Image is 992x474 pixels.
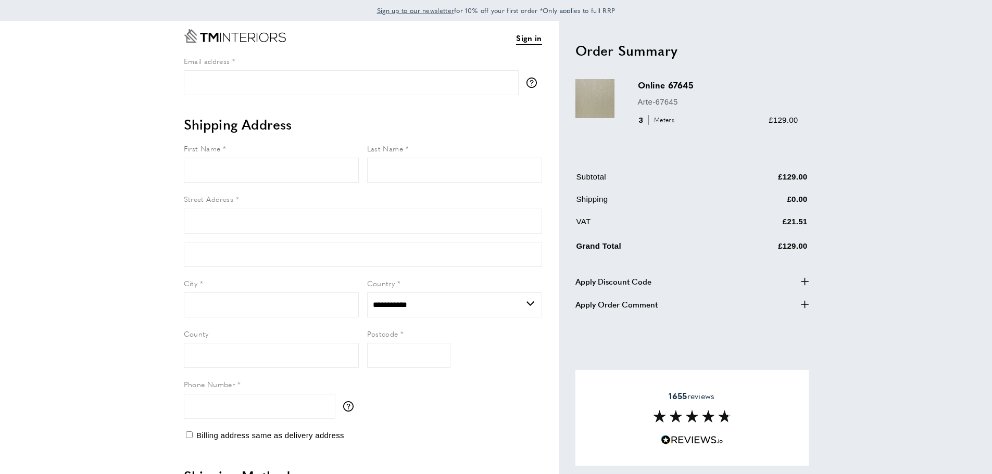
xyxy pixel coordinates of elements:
td: £21.51 [717,215,808,236]
span: Meters [648,115,677,125]
td: VAT [576,215,716,236]
span: Sign up to our newsletter [377,6,455,15]
span: Apply Order Comment [575,298,658,311]
td: £129.00 [717,171,808,191]
td: Shipping [576,193,716,213]
span: £129.00 [769,116,798,124]
button: More information [526,78,542,88]
span: Country [367,278,395,288]
span: Email address [184,56,230,66]
a: Sign up to our newsletter [377,5,455,16]
span: Phone Number [184,379,235,389]
a: Sign in [516,32,542,45]
span: reviews [669,391,714,401]
span: County [184,328,209,339]
span: Last Name [367,143,404,153]
p: Arte-67645 [638,96,798,108]
h2: Shipping Address [184,115,542,134]
span: City [184,278,198,288]
td: £0.00 [717,193,808,213]
a: Go to Home page [184,29,286,43]
td: £129.00 [717,238,808,260]
span: Apply Discount Code [575,275,651,288]
span: Postcode [367,328,398,339]
h2: Order Summary [575,41,809,60]
td: Grand Total [576,238,716,260]
span: for 10% off your first order *Only applies to full RRP [377,6,616,15]
h3: Online 67645 [638,79,798,91]
span: Billing address same as delivery address [196,431,344,440]
button: More information [343,401,359,412]
img: Reviews.io 5 stars [661,435,723,445]
span: First Name [184,143,221,153]
img: Online 67645 [575,79,614,118]
div: 3 [638,114,678,126]
span: Street Address [184,194,234,204]
td: Subtotal [576,171,716,191]
input: Billing address same as delivery address [186,431,193,438]
img: Reviews section [653,410,731,422]
strong: 1655 [669,390,687,402]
